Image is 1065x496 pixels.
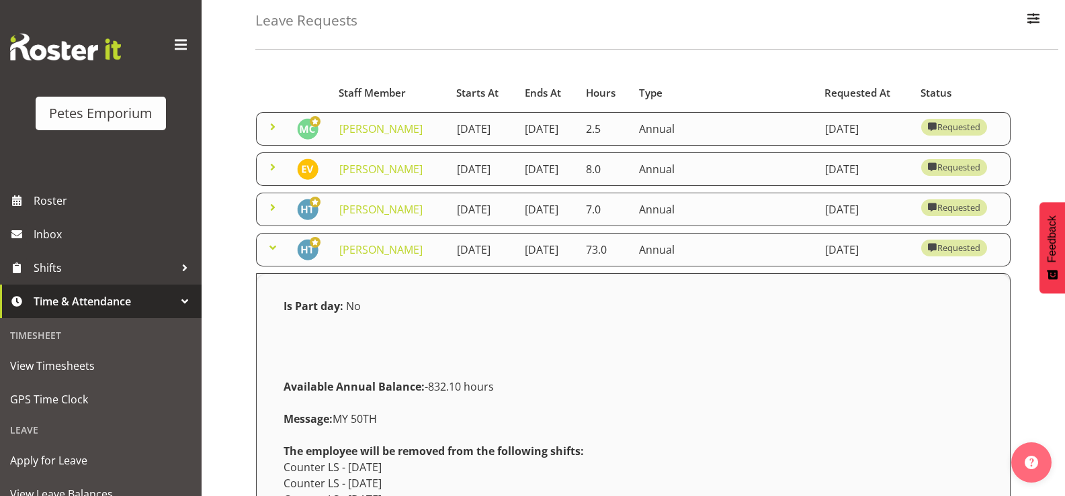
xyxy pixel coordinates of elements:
div: Ends At [525,85,570,101]
td: [DATE] [817,193,913,226]
span: Counter LS - [DATE] [284,476,382,491]
td: Annual [631,152,817,186]
div: MY 50TH [275,403,991,435]
td: Annual [631,233,817,266]
div: Timesheet [3,321,198,349]
td: [DATE] [817,152,913,186]
button: Feedback - Show survey [1039,202,1065,293]
img: help-xxl-2.png [1025,456,1038,469]
div: Requested [928,159,980,175]
span: GPS Time Clock [10,389,191,409]
span: Inbox [34,224,195,244]
td: [DATE] [517,112,578,146]
img: helena-tomlin701.jpg [297,199,318,220]
strong: The employee will be removed from the following shifts: [284,444,584,458]
span: Feedback [1046,215,1058,262]
div: -832.10 hours [275,370,991,403]
button: Filter Employees [1019,6,1048,36]
strong: Is Part day: [284,299,343,313]
div: Starts At [456,85,509,101]
a: GPS Time Clock [3,383,198,416]
a: [PERSON_NAME] [339,202,423,217]
img: helena-tomlin701.jpg [297,239,318,260]
td: 8.0 [578,152,631,186]
span: Roster [34,191,195,211]
td: 73.0 [578,233,631,266]
strong: Message: [284,411,333,426]
td: [DATE] [517,152,578,186]
span: Apply for Leave [10,450,191,470]
a: Apply for Leave [3,444,198,477]
img: melissa-cowen2635.jpg [297,118,318,140]
td: [DATE] [449,112,517,146]
td: [DATE] [449,193,517,226]
div: Requested [928,119,980,135]
td: 7.0 [578,193,631,226]
span: View Timesheets [10,356,191,376]
span: Shifts [34,258,175,278]
span: No [346,299,361,313]
td: Annual [631,193,817,226]
span: Time & Attendance [34,291,175,311]
div: Staff Member [339,85,441,101]
img: Rosterit website logo [10,34,121,60]
h4: Leave Requests [255,13,357,28]
a: [PERSON_NAME] [339,242,423,257]
td: [DATE] [817,233,913,266]
span: Counter LS - [DATE] [284,460,382,475]
td: [DATE] [517,193,578,226]
td: [DATE] [449,233,517,266]
a: View Timesheets [3,349,198,383]
div: Status [921,85,1003,101]
div: Requested [928,199,980,215]
strong: Available Annual Balance: [284,379,425,394]
a: [PERSON_NAME] [339,162,423,177]
div: Type [639,85,810,101]
a: [PERSON_NAME] [339,121,423,136]
td: Annual [631,112,817,146]
img: eva-vailini10223.jpg [297,158,318,180]
div: Requested [928,240,980,256]
td: [DATE] [449,152,517,186]
td: 2.5 [578,112,631,146]
div: Leave [3,416,198,444]
td: [DATE] [817,112,913,146]
div: Petes Emporium [49,103,153,123]
div: Requested At [824,85,905,101]
td: [DATE] [517,233,578,266]
div: Hours [586,85,624,101]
